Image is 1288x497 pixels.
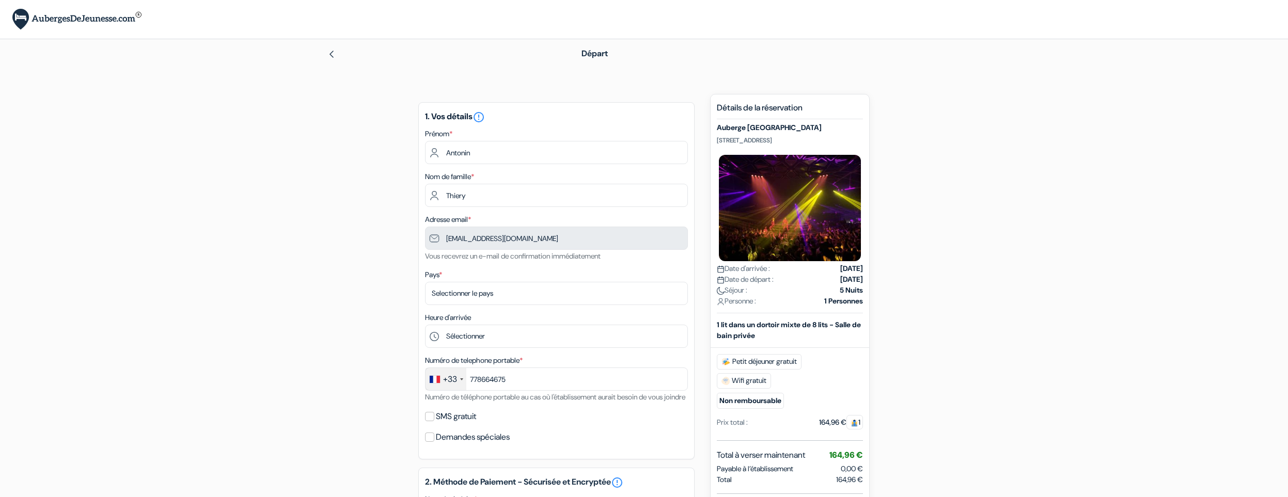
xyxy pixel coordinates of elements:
[717,373,771,389] span: Wifi gratuit
[425,129,452,139] label: Prénom
[425,312,471,323] label: Heure d'arrivée
[824,296,863,307] strong: 1 Personnes
[717,298,725,306] img: user_icon.svg
[717,449,805,461] span: Total à verser maintenant
[721,358,730,366] img: free_breakfast.svg
[846,415,863,429] span: 1
[425,184,688,207] input: Entrer le nom de famille
[851,419,858,427] img: guest.svg
[425,214,471,225] label: Adresse email
[717,417,748,428] div: Prix total :
[425,392,685,402] small: Numéro de téléphone portable au cas où l'établissement aurait besoin de vous joindre
[425,476,688,489] h5: 2. Méthode de Paiement - Sécurisée et Encryptée
[425,141,688,164] input: Entrez votre prénom
[829,450,863,460] span: 164,96 €
[840,274,863,285] strong: [DATE]
[717,103,863,119] h5: Détails de la réservation
[717,274,774,285] span: Date de départ :
[721,377,730,385] img: free_wifi.svg
[426,368,466,390] div: France: +33
[436,430,510,444] label: Demandes spéciales
[425,111,688,123] h5: 1. Vos détails
[841,464,863,473] span: 0,00 €
[473,111,485,122] a: error_outline
[717,276,725,284] img: calendar.svg
[443,373,457,386] div: +33
[425,355,523,366] label: Numéro de telephone portable
[425,251,601,261] small: Vous recevrez un e-mail de confirmation immédiatement
[717,320,861,340] b: 1 lit dans un dortoir mixte de 8 lits - Salle de bain privée
[717,136,863,145] p: [STREET_ADDRESS]
[12,9,142,30] img: AubergesDeJeunesse.com
[473,111,485,123] i: error_outline
[717,474,732,485] span: Total
[717,123,863,132] h5: Auberge [GEOGRAPHIC_DATA]
[717,265,725,273] img: calendar.svg
[717,263,770,274] span: Date d'arrivée :
[717,463,793,474] span: Payable à l’établissement
[840,263,863,274] strong: [DATE]
[425,227,688,250] input: Entrer adresse e-mail
[717,296,756,307] span: Personne :
[717,287,725,295] img: moon.svg
[717,393,784,409] small: Non remboursable
[836,474,863,485] span: 164,96 €
[425,171,474,182] label: Nom de famille
[840,285,863,296] strong: 5 Nuits
[327,50,336,58] img: left_arrow.svg
[425,269,442,280] label: Pays
[611,476,623,489] a: error_outline
[436,409,476,424] label: SMS gratuit
[582,48,608,59] span: Départ
[717,354,802,370] span: Petit déjeuner gratuit
[819,417,863,428] div: 164,96 €
[717,285,747,296] span: Séjour :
